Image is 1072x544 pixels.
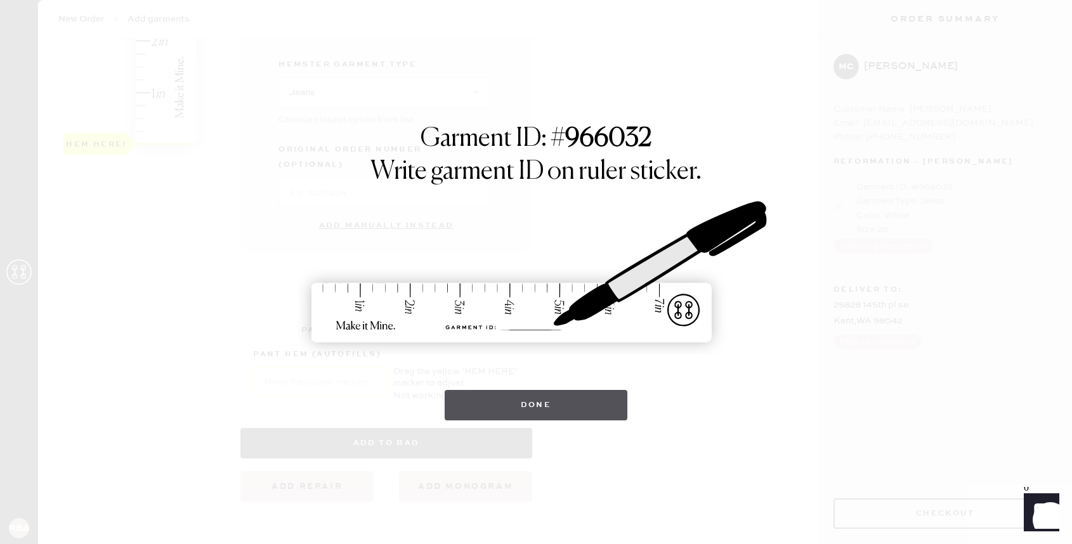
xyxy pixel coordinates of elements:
h1: Garment ID: # [421,124,651,157]
strong: 966032 [565,126,651,152]
h1: Write garment ID on ruler sticker. [370,157,702,187]
button: Done [445,390,628,420]
iframe: Front Chat [1012,487,1066,541]
img: ruler-sticker-sharpie.svg [298,168,774,377]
